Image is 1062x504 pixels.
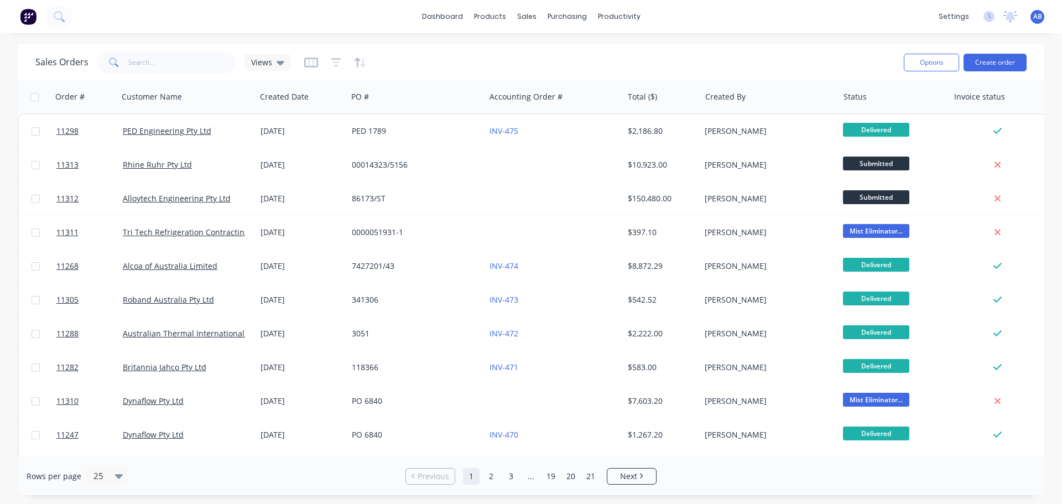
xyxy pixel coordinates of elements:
span: 11298 [56,126,79,137]
span: 11268 [56,261,79,272]
ul: Pagination [401,468,661,485]
a: Page 20 [563,468,579,485]
a: Jump forward [523,468,539,485]
div: [PERSON_NAME] [705,294,827,305]
div: Created By [705,91,746,102]
div: [DATE] [261,193,343,204]
span: Delivered [843,258,909,272]
div: settings [933,8,975,25]
a: 11288 [56,317,123,350]
div: PO 6840 [352,429,475,440]
a: INV-472 [490,328,518,339]
div: [DATE] [261,227,343,238]
span: Rows per page [27,471,81,482]
div: [PERSON_NAME] [705,362,827,373]
div: 7427201/43 [352,261,475,272]
a: PED Engineering Pty Ltd [123,126,211,136]
a: Dynaflow Pty Ltd [123,396,184,406]
span: Views [251,56,272,68]
span: Delivered [843,325,909,339]
div: [PERSON_NAME] [705,193,827,204]
a: dashboard [417,8,468,25]
div: Order # [55,91,85,102]
div: $8,872.29 [628,261,693,272]
div: $10,923.00 [628,159,693,170]
span: 11282 [56,362,79,373]
div: sales [512,8,542,25]
a: 11298 [56,115,123,148]
span: 11310 [56,396,79,407]
div: $397.10 [628,227,693,238]
a: 11305 [56,283,123,316]
span: Delivered [843,123,909,137]
div: $7,603.20 [628,396,693,407]
a: Page 21 [582,468,599,485]
div: $1,267.20 [628,429,693,440]
div: [PERSON_NAME] [705,159,827,170]
a: Previous page [406,471,455,482]
div: 86173/ST [352,193,475,204]
div: Status [844,91,867,102]
div: [DATE] [261,362,343,373]
div: purchasing [542,8,592,25]
div: productivity [592,8,646,25]
span: 11312 [56,193,79,204]
a: INV-474 [490,261,518,271]
a: Australian Thermal International Pty Ltd [123,328,272,339]
div: PO 6840 [352,396,475,407]
div: 118366 [352,362,475,373]
span: AB [1033,12,1042,22]
div: [PERSON_NAME] [705,429,827,440]
div: Created Date [260,91,309,102]
button: Options [904,54,959,71]
div: $583.00 [628,362,693,373]
a: 11309 [56,452,123,485]
div: 3051 [352,328,475,339]
a: Page 3 [503,468,519,485]
div: $542.52 [628,294,693,305]
a: 11268 [56,250,123,283]
span: Submitted [843,190,909,204]
a: 11247 [56,418,123,451]
div: [DATE] [261,261,343,272]
a: Page 2 [483,468,499,485]
a: 11311 [56,216,123,249]
input: Search... [128,51,236,74]
span: Mist Eliminator... [843,224,909,238]
a: Roband Australia Pty Ltd [123,294,214,305]
span: Delivered [843,292,909,305]
span: 11313 [56,159,79,170]
span: Previous [418,471,449,482]
span: Delivered [843,359,909,373]
div: Invoice status [954,91,1005,102]
a: INV-475 [490,126,518,136]
img: Factory [20,8,37,25]
div: Customer Name [122,91,182,102]
div: Accounting Order # [490,91,563,102]
a: INV-470 [490,429,518,440]
div: PO # [351,91,369,102]
a: 11310 [56,385,123,418]
div: [PERSON_NAME] [705,328,827,339]
div: 341306 [352,294,475,305]
div: Total ($) [628,91,657,102]
a: Tri Tech Refrigeration Contracting & Engineering [123,227,304,237]
div: [DATE] [261,159,343,170]
a: Next page [607,471,656,482]
a: Rhine Ruhr Pty Ltd [123,159,192,170]
span: Mist Eliminator... [843,393,909,407]
span: 11288 [56,328,79,339]
div: [PERSON_NAME] [705,261,827,272]
button: Create order [964,54,1027,71]
a: 11313 [56,148,123,181]
div: 0000051931-1 [352,227,475,238]
div: [DATE] [261,126,343,137]
div: [DATE] [261,328,343,339]
a: INV-473 [490,294,518,305]
div: PED 1789 [352,126,475,137]
span: Next [620,471,637,482]
a: 11282 [56,351,123,384]
a: 11312 [56,182,123,215]
span: Delivered [843,427,909,440]
div: [DATE] [261,294,343,305]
